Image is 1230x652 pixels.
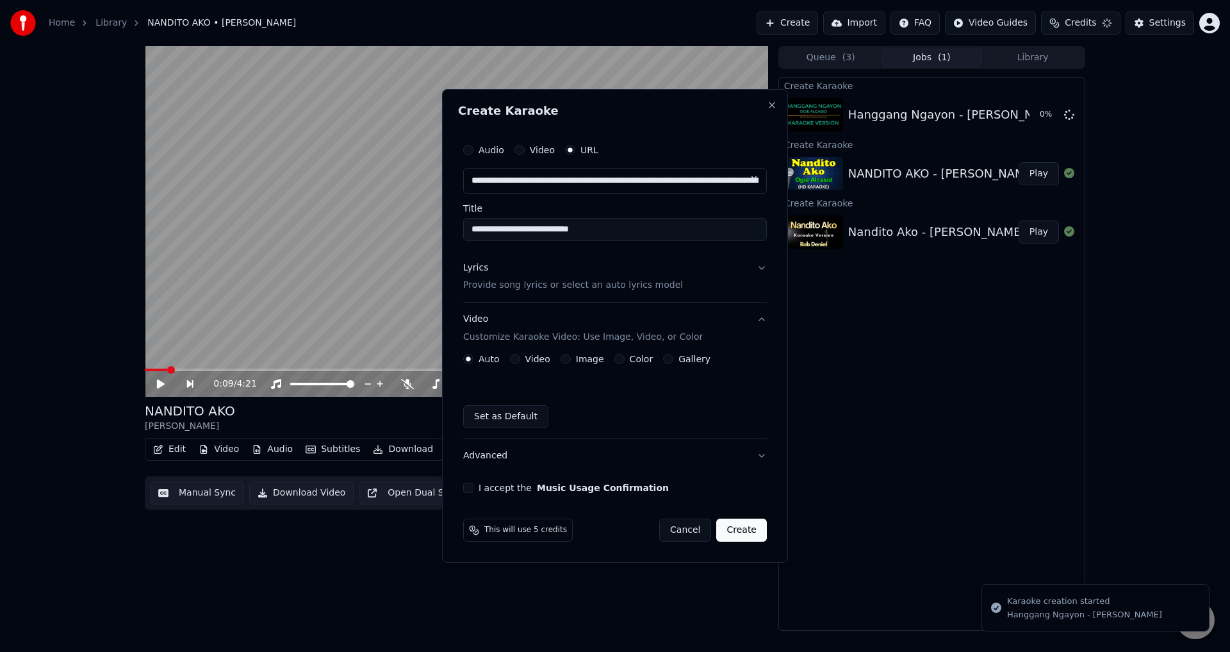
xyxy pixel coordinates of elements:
label: Title [463,204,767,213]
div: Video [463,313,703,344]
button: VideoCustomize Karaoke Video: Use Image, Video, or Color [463,303,767,355]
label: Gallery [678,355,710,364]
h2: Create Karaoke [458,105,772,117]
button: I accept the [537,483,669,492]
button: LyricsProvide song lyrics or select an auto lyrics model [463,251,767,303]
button: Cancel [659,519,711,542]
button: Set as Default [463,405,548,428]
button: Advanced [463,439,767,472]
label: URL [580,146,598,155]
p: Provide song lyrics or select an auto lyrics model [463,280,683,292]
p: Customize Karaoke Video: Use Image, Video, or Color [463,331,703,344]
label: Audio [479,146,504,155]
label: I accept the [479,483,669,492]
label: Image [576,355,604,364]
span: This will use 5 credits [484,525,567,535]
div: Lyrics [463,262,488,274]
button: Create [716,519,767,542]
label: Video [525,355,550,364]
label: Color [630,355,653,364]
label: Video [530,146,555,155]
label: Auto [479,355,500,364]
div: VideoCustomize Karaoke Video: Use Image, Video, or Color [463,354,767,439]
